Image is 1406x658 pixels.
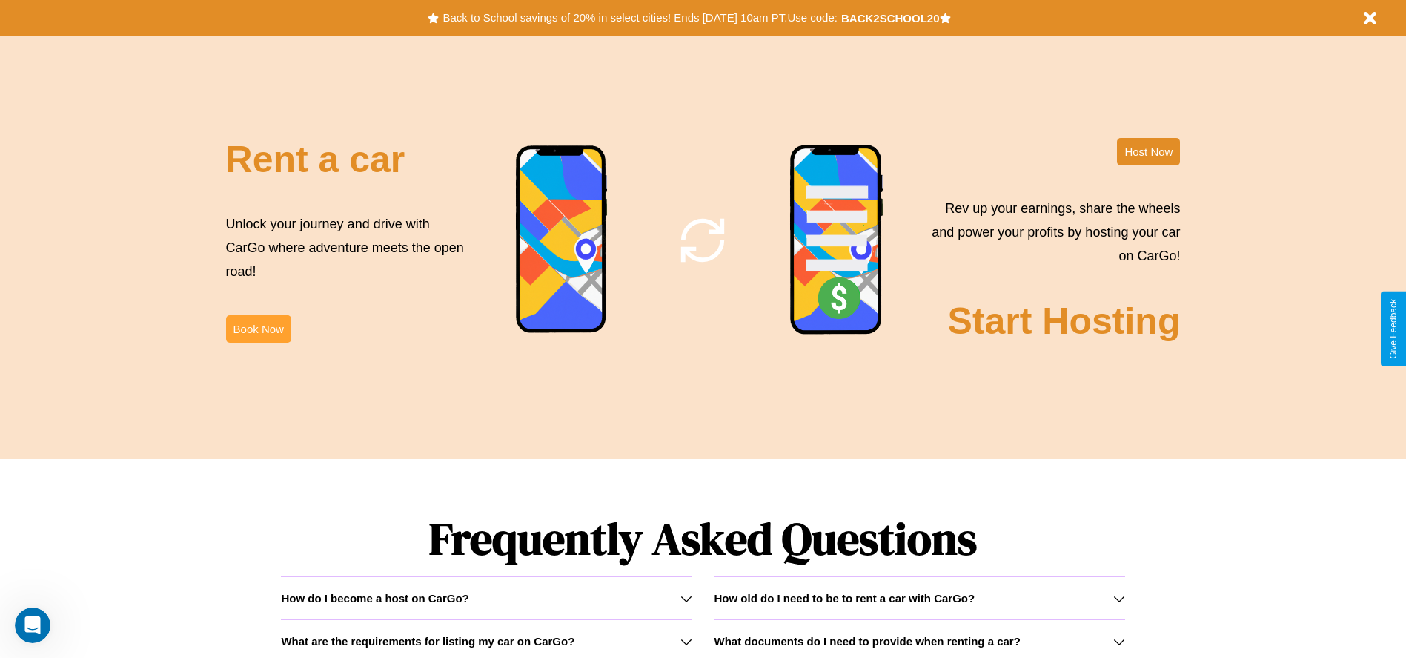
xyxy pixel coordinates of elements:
[226,315,291,343] button: Book Now
[714,592,975,605] h3: How old do I need to be to rent a car with CarGo?
[923,197,1180,269] p: Rev up your earnings, share the wheels and power your profits by hosting your car on CarGo!
[714,635,1021,648] h3: What documents do I need to provide when renting a car?
[1388,299,1399,359] div: Give Feedback
[789,144,884,337] img: phone
[1117,138,1180,165] button: Host Now
[281,635,574,648] h3: What are the requirements for listing my car on CarGo?
[226,212,469,284] p: Unlock your journey and drive with CarGo where adventure meets the open road!
[281,592,468,605] h3: How do I become a host on CarGo?
[15,608,50,643] iframe: Intercom live chat
[948,300,1181,343] h2: Start Hosting
[841,12,940,24] b: BACK2SCHOOL20
[439,7,840,28] button: Back to School savings of 20% in select cities! Ends [DATE] 10am PT.Use code:
[515,145,609,335] img: phone
[226,138,405,181] h2: Rent a car
[281,501,1124,576] h1: Frequently Asked Questions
